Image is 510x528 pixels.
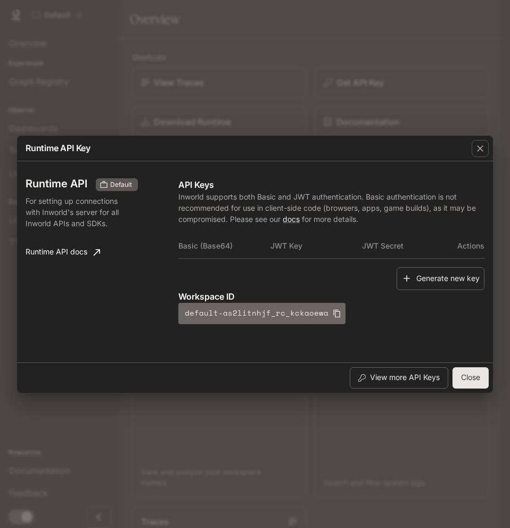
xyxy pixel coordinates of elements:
a: Runtime API docs [21,242,104,263]
button: View more API Keys [350,367,448,389]
th: JWT Key [270,233,362,259]
p: Workspace ID [178,290,484,303]
th: Actions [454,233,484,259]
a: docs [283,214,300,224]
th: JWT Secret [362,233,454,259]
p: Runtime API Key [26,142,91,154]
button: default-as2litnhjf_rc_kckaoewa [178,303,346,324]
p: API Keys [178,178,484,191]
button: Generate new key [397,267,484,290]
p: For setting up connections with Inworld's server for all Inworld APIs and SDKs. [26,195,134,229]
div: These keys will apply to your current workspace only [96,178,138,191]
th: Basic (Base64) [178,233,270,259]
button: Close [453,367,489,389]
span: Default [106,180,136,189]
h3: Runtime API [26,178,87,189]
p: Inworld supports both Basic and JWT authentication. Basic authentication is not recommended for u... [178,191,484,225]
